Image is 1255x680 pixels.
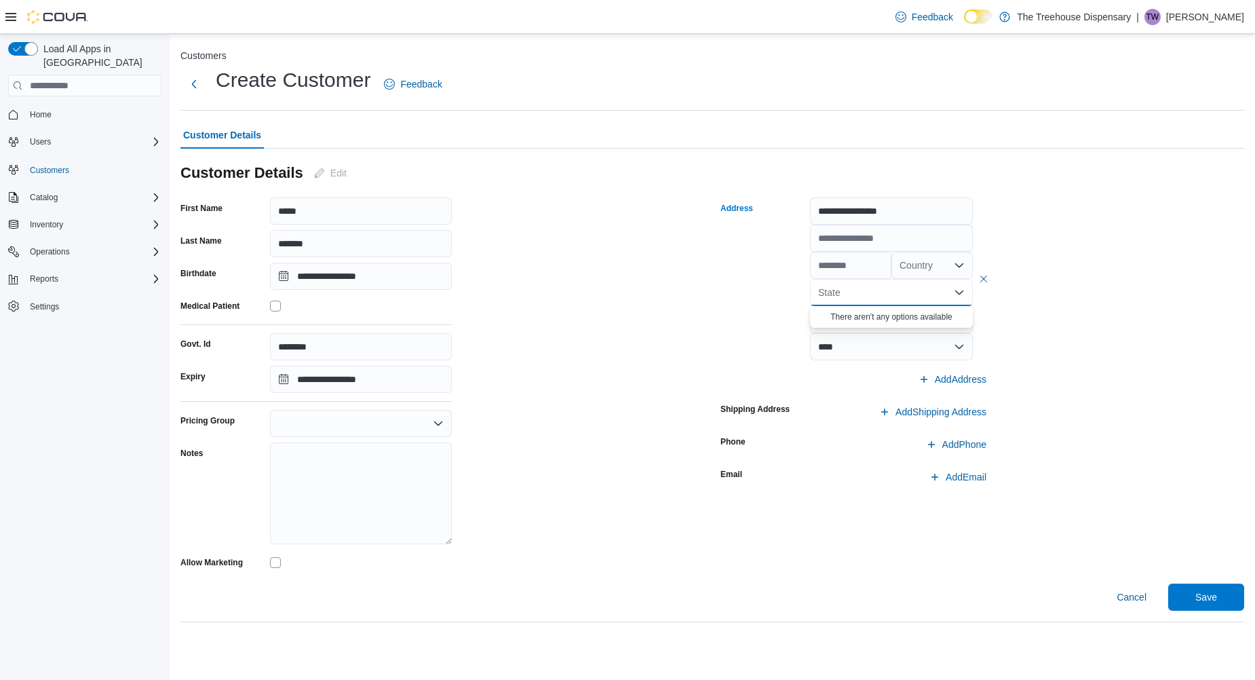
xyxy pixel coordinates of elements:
button: Inventory [24,216,69,233]
span: Operations [24,244,161,260]
span: Reports [30,273,58,284]
button: Settings [3,297,167,316]
button: Close list of options [954,287,965,298]
label: First Name [180,203,223,214]
span: Settings [24,298,161,315]
span: Home [24,106,161,123]
span: Catalog [24,189,161,206]
span: Feedback [912,10,953,24]
h3: Customer Details [180,165,303,181]
a: Feedback [890,3,959,31]
label: Shipping Address [720,404,790,415]
button: Users [24,134,56,150]
span: Operations [30,246,70,257]
button: Open list of options [954,260,965,271]
span: Catalog [30,192,58,203]
p: There aren't any options available [815,311,967,322]
span: Customers [30,165,69,176]
button: Edit [309,159,352,187]
button: Reports [3,269,167,288]
a: Feedback [379,71,447,98]
label: Pricing Group [180,415,235,426]
label: Birthdate [180,268,216,279]
label: Last Name [180,235,222,246]
img: Cova [27,10,88,24]
h1: Create Customer [216,67,370,94]
button: Reports [24,271,64,287]
div: Tina Wilkins [1144,9,1161,25]
label: Expiry [180,371,206,382]
label: Notes [180,448,203,459]
input: Press the down key to open a popover containing a calendar. [270,263,452,290]
span: Customers [24,161,161,178]
button: Operations [3,242,167,261]
span: Inventory [24,216,161,233]
button: Operations [24,244,75,260]
label: Allow Marketing [180,557,243,568]
span: Settings [30,301,59,312]
span: Users [24,134,161,150]
button: AddEmail [924,464,992,491]
span: Reports [24,271,161,287]
button: Open list of options [433,418,444,429]
a: Home [24,107,57,123]
span: Users [30,136,51,147]
button: AddPhone [921,431,992,458]
input: Press the down key to open a popover containing a calendar. [270,366,452,393]
label: Email [720,469,742,480]
p: | [1136,9,1139,25]
button: Catalog [3,188,167,207]
label: Phone [720,436,746,447]
label: Medical Patient [180,301,239,311]
button: Customers [3,159,167,179]
span: Feedback [400,77,442,91]
span: Save [1195,590,1217,604]
button: Catalog [24,189,63,206]
span: Cancel [1117,590,1146,604]
button: Users [3,132,167,151]
span: Home [30,109,52,120]
button: AddShipping Address [874,398,992,426]
span: Add Shipping Address [895,405,986,419]
p: [PERSON_NAME] [1166,9,1244,25]
span: Add Email [946,470,986,484]
p: The Treehouse Dispensary [1017,9,1131,25]
a: Settings [24,299,64,315]
button: Customers [180,50,227,61]
span: Add Phone [942,438,986,451]
button: Cancel [1111,584,1152,611]
a: Customers [24,162,75,178]
span: Inventory [30,219,63,230]
span: Edit [330,166,347,180]
input: Dark Mode [964,10,992,24]
label: Govt. Id [180,339,211,350]
button: Next [180,71,208,98]
span: Customer Details [183,121,261,149]
label: Address [720,203,753,214]
button: AddAddress [913,366,992,393]
nav: An example of EuiBreadcrumbs [180,50,1244,64]
span: TW [1146,9,1159,25]
button: Save [1168,584,1244,611]
button: Inventory [3,215,167,234]
span: Add Address [935,373,986,386]
nav: Complex example [8,99,161,352]
button: Home [3,105,167,124]
span: Load All Apps in [GEOGRAPHIC_DATA] [38,42,161,69]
